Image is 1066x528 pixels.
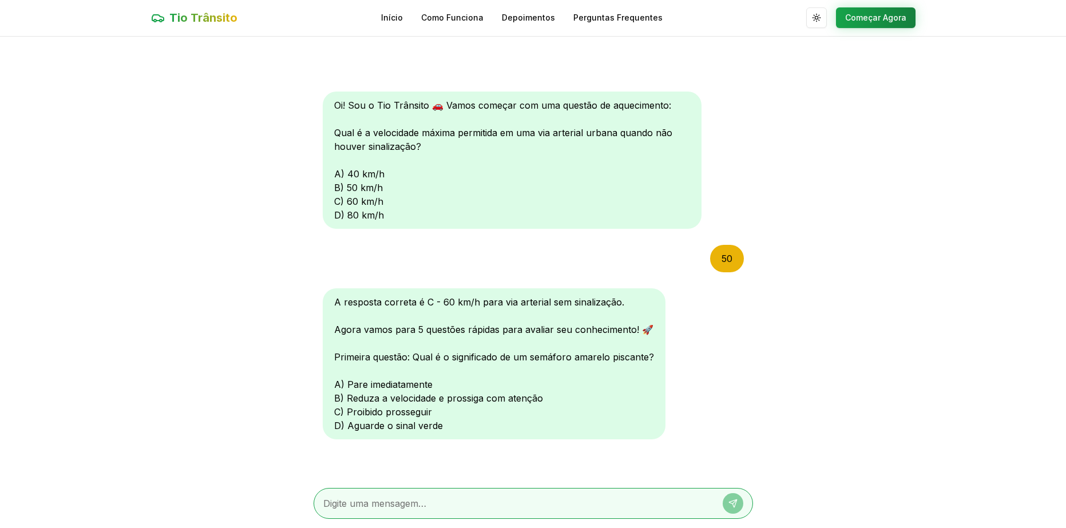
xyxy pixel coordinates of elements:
[502,12,555,23] a: Depoimentos
[323,92,702,229] div: Oi! Sou o Tio Trânsito 🚗 Vamos começar com uma questão de aquecimento: Qual é a velocidade máxima...
[836,7,916,28] button: Começar Agora
[421,12,484,23] a: Como Funciona
[381,12,403,23] a: Início
[323,288,665,439] div: A resposta correta é C - 60 km/h para via arterial sem sinalização. Agora vamos para 5 questões r...
[573,12,663,23] a: Perguntas Frequentes
[169,10,237,26] span: Tio Trânsito
[710,245,744,272] div: 50
[151,10,237,26] a: Tio Trânsito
